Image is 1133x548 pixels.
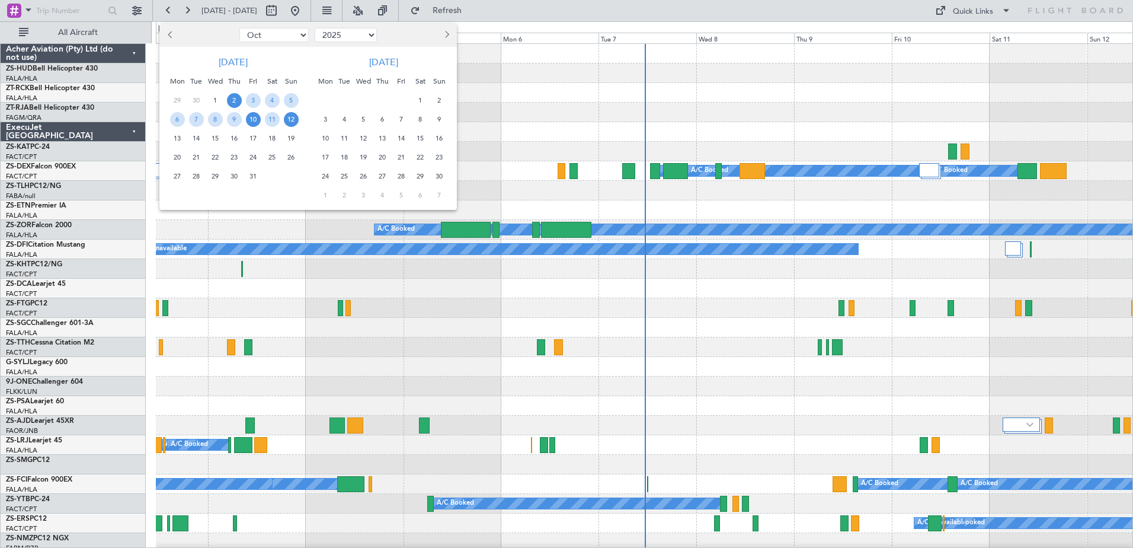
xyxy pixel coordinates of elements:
[284,112,299,127] span: 12
[432,93,447,108] span: 2
[375,169,390,184] span: 27
[413,150,428,165] span: 22
[168,129,187,148] div: 13-10-2025
[208,169,223,184] span: 29
[263,148,281,167] div: 25-10-2025
[187,167,206,186] div: 28-10-2025
[432,131,447,146] span: 16
[246,169,261,184] span: 31
[170,93,185,108] span: 29
[356,188,371,203] span: 3
[373,110,392,129] div: 6-11-2025
[206,72,225,91] div: Wed
[411,110,430,129] div: 8-11-2025
[265,150,280,165] span: 25
[411,148,430,167] div: 22-11-2025
[168,91,187,110] div: 29-9-2025
[373,148,392,167] div: 20-11-2025
[316,186,335,205] div: 1-12-2025
[168,167,187,186] div: 27-10-2025
[164,26,177,44] button: Previous month
[356,169,371,184] span: 26
[413,131,428,146] span: 15
[337,131,352,146] span: 11
[375,150,390,165] span: 20
[318,150,333,165] span: 17
[430,72,449,91] div: Sun
[354,110,373,129] div: 5-11-2025
[373,167,392,186] div: 27-11-2025
[335,148,354,167] div: 18-11-2025
[354,167,373,186] div: 26-11-2025
[411,91,430,110] div: 1-11-2025
[335,186,354,205] div: 2-12-2025
[430,186,449,205] div: 7-12-2025
[170,112,185,127] span: 6
[208,150,223,165] span: 22
[373,186,392,205] div: 4-12-2025
[411,186,430,205] div: 6-12-2025
[392,110,411,129] div: 7-11-2025
[432,188,447,203] span: 7
[432,169,447,184] span: 30
[354,148,373,167] div: 19-11-2025
[225,110,244,129] div: 9-10-2025
[225,72,244,91] div: Thu
[392,72,411,91] div: Fri
[281,72,300,91] div: Sun
[284,131,299,146] span: 19
[356,150,371,165] span: 19
[246,93,261,108] span: 3
[284,93,299,108] span: 5
[394,112,409,127] span: 7
[337,169,352,184] span: 25
[394,131,409,146] span: 14
[170,150,185,165] span: 20
[170,169,185,184] span: 27
[189,112,204,127] span: 7
[356,112,371,127] span: 5
[206,110,225,129] div: 8-10-2025
[316,148,335,167] div: 17-11-2025
[265,93,280,108] span: 4
[335,167,354,186] div: 25-11-2025
[430,148,449,167] div: 23-11-2025
[189,169,204,184] span: 28
[337,112,352,127] span: 4
[208,93,223,108] span: 1
[413,188,428,203] span: 6
[281,110,300,129] div: 12-10-2025
[432,150,447,165] span: 23
[375,131,390,146] span: 13
[316,167,335,186] div: 24-11-2025
[227,112,242,127] span: 9
[413,169,428,184] span: 29
[375,112,390,127] span: 6
[337,188,352,203] span: 2
[316,110,335,129] div: 3-11-2025
[394,188,409,203] span: 5
[265,131,280,146] span: 18
[411,167,430,186] div: 29-11-2025
[246,131,261,146] span: 17
[244,72,263,91] div: Fri
[246,112,261,127] span: 10
[227,131,242,146] span: 16
[281,148,300,167] div: 26-10-2025
[284,150,299,165] span: 26
[413,112,428,127] span: 8
[189,93,204,108] span: 30
[208,112,223,127] span: 8
[187,91,206,110] div: 30-9-2025
[318,112,333,127] span: 3
[392,186,411,205] div: 5-12-2025
[168,148,187,167] div: 20-10-2025
[225,129,244,148] div: 16-10-2025
[206,148,225,167] div: 22-10-2025
[187,110,206,129] div: 7-10-2025
[244,148,263,167] div: 24-10-2025
[168,110,187,129] div: 6-10-2025
[227,150,242,165] span: 23
[170,131,185,146] span: 13
[206,167,225,186] div: 29-10-2025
